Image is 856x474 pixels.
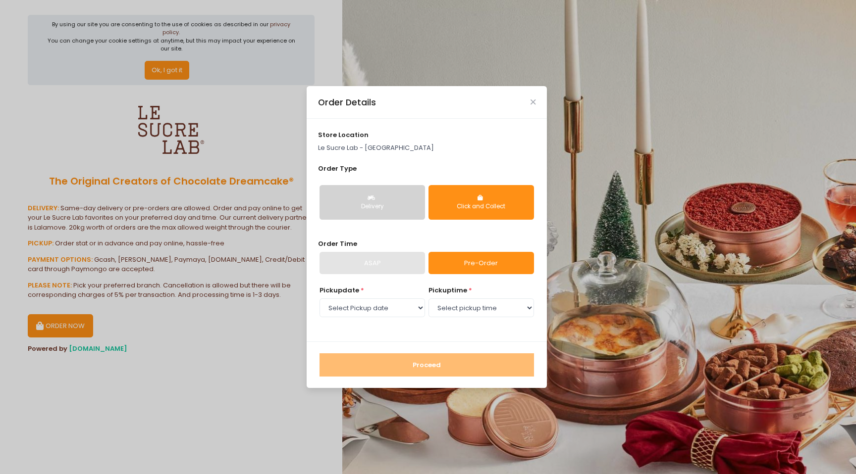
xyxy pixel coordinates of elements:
span: Pickup date [320,285,359,295]
a: Pre-Order [428,252,534,275]
p: Le Sucre Lab - [GEOGRAPHIC_DATA] [318,143,536,153]
div: Order Details [318,96,376,109]
div: Delivery [326,202,418,211]
button: Delivery [320,185,425,220]
button: Proceed [320,353,534,377]
button: Click and Collect [428,185,534,220]
div: Click and Collect [435,202,527,211]
span: pickup time [428,285,467,295]
span: Order Time [318,239,357,248]
button: Close [531,99,535,104]
span: store location [318,130,369,140]
span: Order Type [318,164,357,173]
